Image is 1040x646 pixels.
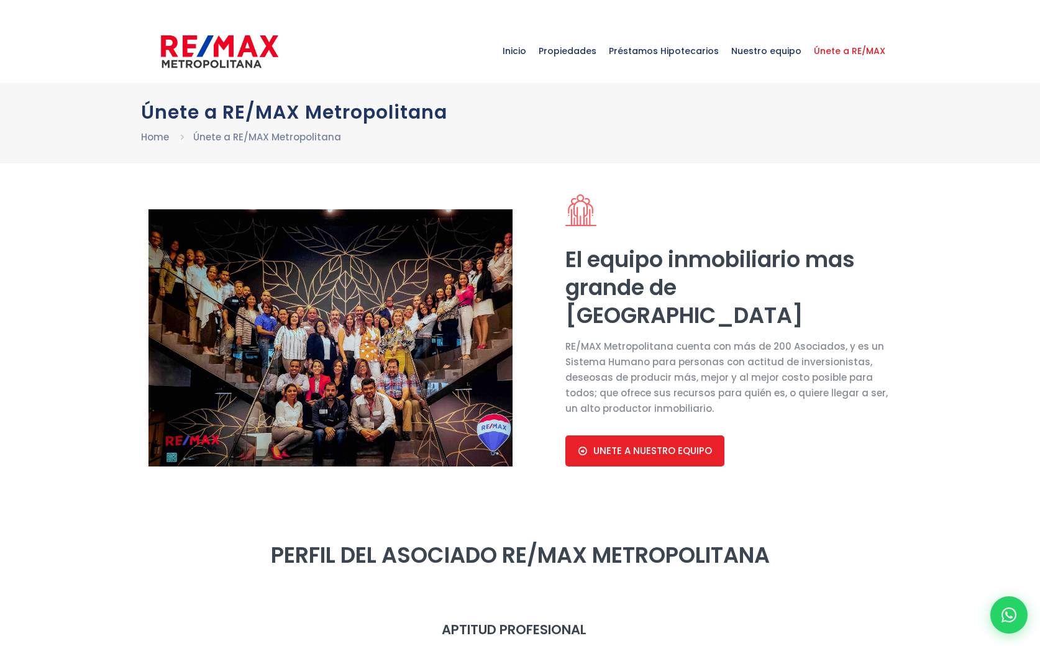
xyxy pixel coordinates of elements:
a: Propiedades [532,20,603,82]
span: Nuestro equipo [725,32,808,70]
a: Únete a RE/MAX [808,20,892,82]
span: Únete a RE/MAX [808,32,892,70]
span: UNETE A NUESTRO EQUIPO [593,445,712,457]
a: Préstamos Hipotecarios [603,20,725,82]
h4: APTITUD PROFESIONAL [442,622,892,637]
h2: PERFIL DEL ASOCIADO RE/MAX METROPOLITANA [148,541,892,569]
h1: Únete a RE/MAX Metropolitana [141,101,899,123]
a: Home [141,130,169,143]
a: RE/MAX Metropolitana [161,20,278,82]
a: Nuestro equipo [725,20,808,82]
a: Únete a RE/MAX Metropolitana [193,130,341,143]
img: remax-metropolitana-logo [161,33,278,70]
span: Inicio [496,32,532,70]
a: Inicio [496,20,532,82]
a: UNETE A NUESTRO EQUIPO [565,435,724,466]
span: Propiedades [532,32,603,70]
h2: El equipo inmobiliario mas grande de [GEOGRAPHIC_DATA] [565,245,892,329]
p: RE/MAX Metropolitana cuenta con más de 200 Asociados, y es un Sistema Humano para personas con ac... [565,339,892,416]
span: Préstamos Hipotecarios [603,32,725,70]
